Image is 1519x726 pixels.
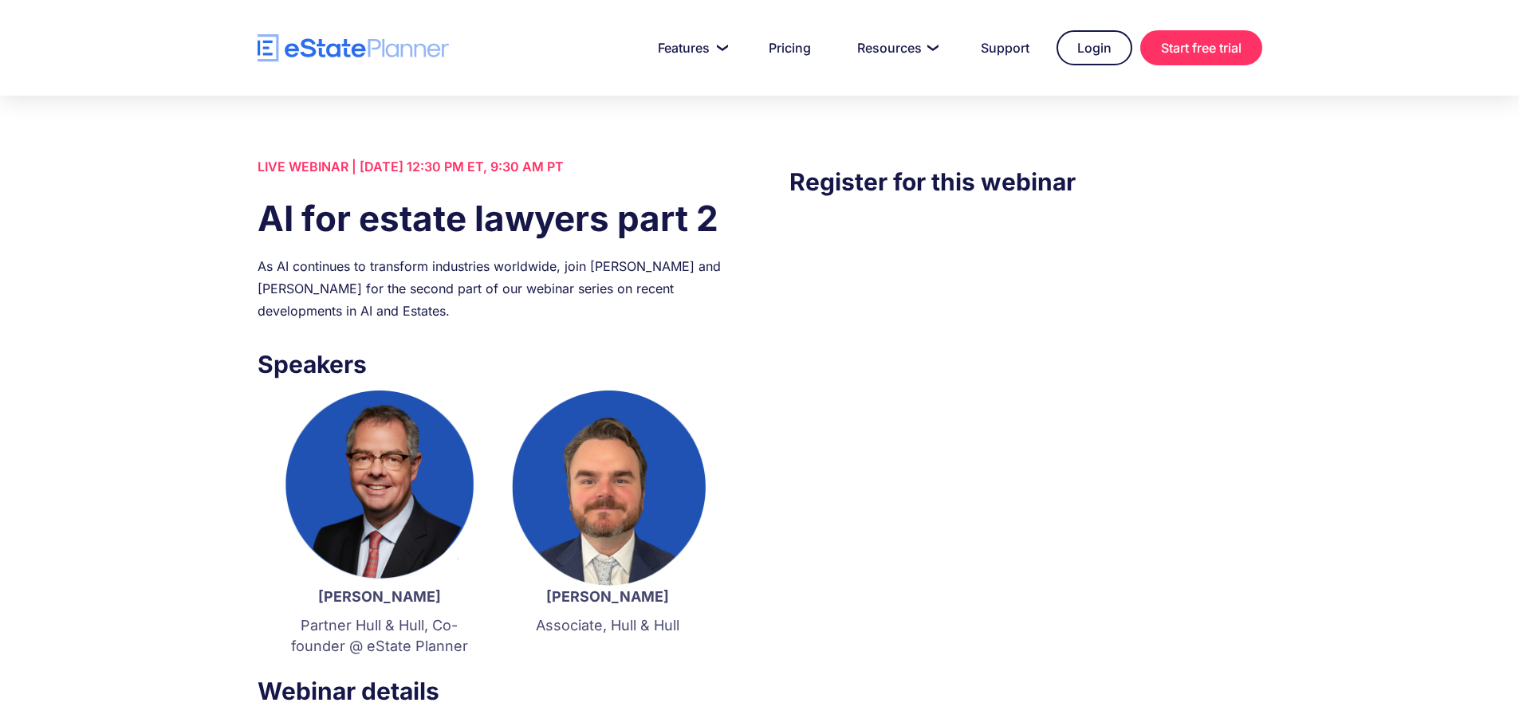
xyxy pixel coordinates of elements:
a: Support [962,32,1049,64]
h1: AI for estate lawyers part 2 [258,194,730,243]
p: Partner Hull & Hull, Co-founder @ eState Planner [281,615,478,657]
a: Pricing [750,32,830,64]
a: Resources [838,32,954,64]
div: As AI continues to transform industries worldwide, join [PERSON_NAME] and [PERSON_NAME] for the s... [258,255,730,322]
h3: Speakers [258,346,730,383]
strong: [PERSON_NAME] [546,588,669,605]
iframe: Form 0 [789,232,1261,503]
h3: Webinar details [258,673,730,709]
a: home [258,34,449,62]
a: Features [639,32,742,64]
h3: Register for this webinar [789,163,1261,200]
div: LIVE WEBINAR | [DATE] 12:30 PM ET, 9:30 AM PT [258,155,730,178]
a: Start free trial [1140,30,1262,65]
p: Associate, Hull & Hull [510,615,706,636]
strong: [PERSON_NAME] [318,588,441,605]
a: Login [1057,30,1132,65]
